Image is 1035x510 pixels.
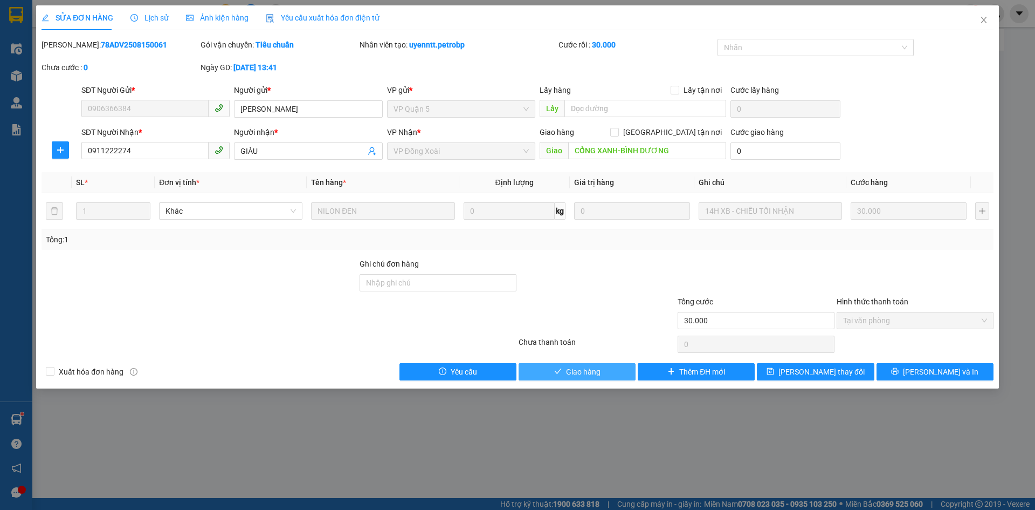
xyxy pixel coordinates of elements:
label: Ghi chú đơn hàng [360,260,419,268]
span: Tổng cước [678,297,713,306]
span: Khác [165,203,296,219]
input: Ghi Chú [699,202,842,220]
label: Hình thức thanh toán [837,297,908,306]
span: Đơn vị tính [159,178,199,187]
span: kg [555,202,565,220]
span: Tại văn phòng [843,312,987,329]
button: printer[PERSON_NAME] và In [877,363,993,380]
div: VP Đồng Xoài [9,9,77,35]
span: CC : [82,72,98,84]
span: phone [215,146,223,154]
input: Cước giao hàng [730,142,840,160]
span: Giao [540,142,568,159]
button: Close [969,5,999,36]
div: VP Phước Long 2 [84,9,170,35]
input: VD: Bàn, Ghế [311,202,454,220]
span: VP Quận 5 [394,101,529,117]
span: phone [215,104,223,112]
div: Người gửi [234,84,382,96]
span: [PERSON_NAME] thay đổi [778,366,865,378]
button: checkGiao hàng [519,363,636,380]
span: printer [891,368,899,376]
b: uyenntt.petrobp [409,40,465,49]
span: info-circle [130,368,137,376]
th: Ghi chú [694,172,846,193]
button: plusThêm ĐH mới [638,363,755,380]
span: Tên hàng [311,178,346,187]
span: Ảnh kiện hàng [186,13,249,22]
span: user-add [368,147,376,155]
div: Tổng: 1 [46,234,399,246]
span: picture [186,14,194,22]
span: Cước hàng [851,178,888,187]
label: Cước giao hàng [730,128,784,137]
div: Người nhận [234,126,382,138]
b: Tiêu chuẩn [256,40,294,49]
b: 30.000 [592,40,616,49]
span: Giá trị hàng [574,178,614,187]
div: [PERSON_NAME] [84,35,170,48]
span: Thêm ĐH mới [679,366,725,378]
b: 78ADV2508150061 [101,40,167,49]
b: 0 [84,63,88,72]
button: exclamation-circleYêu cầu [399,363,516,380]
span: Yêu cầu [451,366,477,378]
input: Ghi chú đơn hàng [360,274,516,291]
span: Lấy hàng [540,86,571,94]
img: icon [266,14,274,23]
div: SĐT Người Nhận [81,126,230,138]
span: close [979,16,988,24]
button: plus [975,202,989,220]
div: 80.000 [82,70,171,85]
div: Ngày GD: [201,62,357,73]
span: Yêu cầu xuất hóa đơn điện tử [266,13,379,22]
div: [PERSON_NAME]: [42,39,198,51]
span: clock-circle [130,14,138,22]
span: [PERSON_NAME] và In [903,366,978,378]
input: Dọc đường [564,100,726,117]
span: Giao hàng [566,366,601,378]
span: [GEOGRAPHIC_DATA] tận nơi [619,126,726,138]
span: Giao hàng [540,128,574,137]
input: 0 [574,202,690,220]
span: Xuất hóa đơn hàng [54,366,128,378]
span: Lịch sử [130,13,169,22]
input: Dọc đường [568,142,726,159]
div: THỦY [9,35,77,48]
div: Cước rồi : [558,39,715,51]
span: plus [52,146,68,154]
span: Lấy [540,100,564,117]
input: 0 [851,202,967,220]
span: edit [42,14,49,22]
span: SL [76,178,85,187]
div: Nhân viên tạo: [360,39,556,51]
span: Gửi: [9,10,26,22]
span: exclamation-circle [439,368,446,376]
b: [DATE] 13:41 [233,63,277,72]
button: plus [52,141,69,159]
span: Nhận: [84,10,110,22]
button: delete [46,202,63,220]
span: VP Nhận [387,128,417,137]
span: save [767,368,774,376]
span: VP Đồng Xoài [394,143,529,159]
div: SĐT Người Gửi [81,84,230,96]
div: Chưa cước : [42,62,198,73]
span: Định lượng [495,178,534,187]
div: VP gửi [387,84,535,96]
button: save[PERSON_NAME] thay đổi [757,363,874,380]
span: check [554,368,562,376]
label: Cước lấy hàng [730,86,779,94]
span: SỬA ĐƠN HÀNG [42,13,113,22]
span: Lấy tận nơi [679,84,726,96]
div: Gói vận chuyển: [201,39,357,51]
input: Cước lấy hàng [730,100,840,118]
div: Chưa thanh toán [517,336,677,355]
span: plus [667,368,675,376]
